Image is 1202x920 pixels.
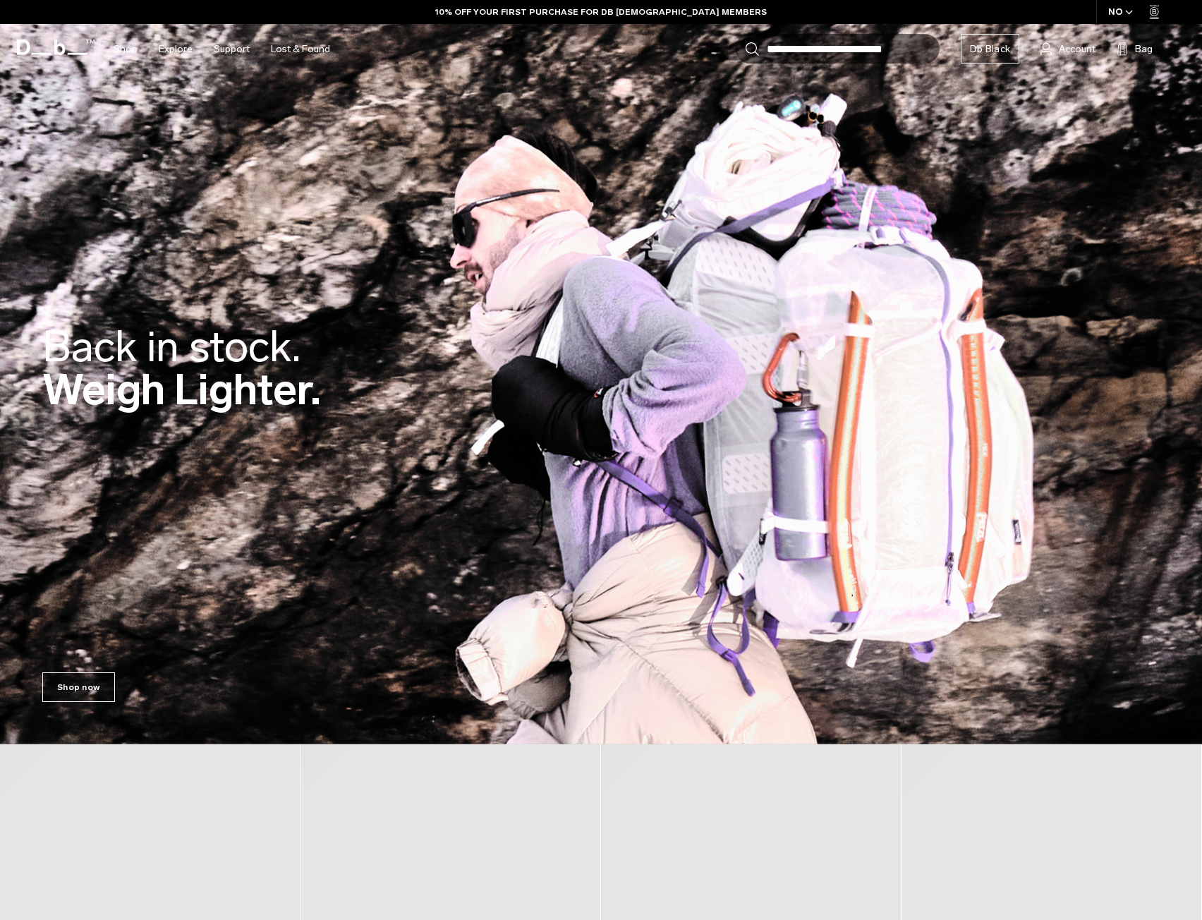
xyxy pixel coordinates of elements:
a: Explore [159,24,193,74]
nav: Main Navigation [103,24,341,74]
a: 10% OFF YOUR FIRST PURCHASE FOR DB [DEMOGRAPHIC_DATA] MEMBERS [435,6,767,18]
a: Lost & Found [271,24,330,74]
span: Account [1059,42,1095,56]
a: Support [214,24,250,74]
a: Shop [114,24,138,74]
span: Back in stock. [42,321,300,373]
span: Bag [1135,42,1153,56]
a: Db Black [961,34,1019,63]
a: Account [1040,40,1095,57]
a: Shop now [42,672,115,702]
h2: Weigh Lighter. [42,325,321,411]
button: Bag [1117,40,1153,57]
